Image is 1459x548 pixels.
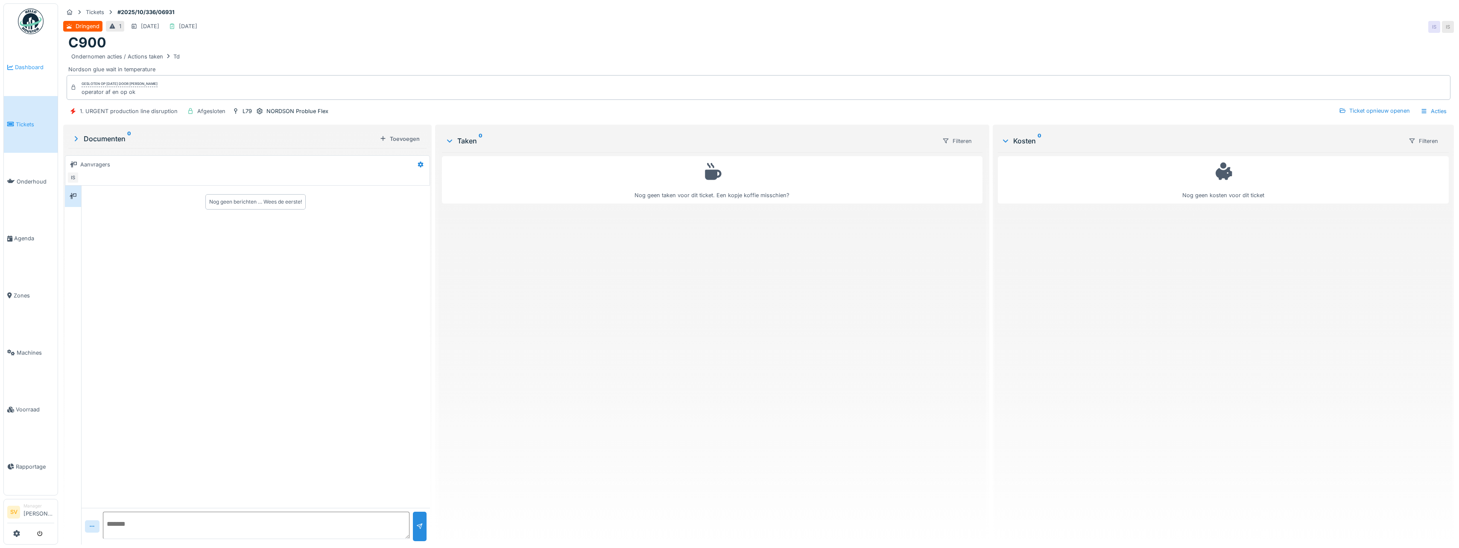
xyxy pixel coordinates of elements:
[197,107,225,115] div: Afgesloten
[4,267,58,324] a: Zones
[243,107,252,115] div: L79
[16,120,54,128] span: Tickets
[266,107,328,115] div: NORDSON Problue Flex
[17,349,54,357] span: Machines
[86,8,104,16] div: Tickets
[141,22,159,30] div: [DATE]
[1336,105,1413,117] div: Ticket opnieuw openen
[114,8,178,16] strong: #2025/10/336/06931
[7,506,20,519] li: SV
[1038,136,1041,146] sup: 0
[4,438,58,496] a: Rapportage
[127,134,131,144] sup: 0
[16,405,54,414] span: Voorraad
[209,198,302,206] div: Nog geen berichten … Wees de eerste!
[4,324,58,381] a: Machines
[4,96,58,153] a: Tickets
[1417,105,1450,117] div: Acties
[23,503,54,509] div: Manager
[16,463,54,471] span: Rapportage
[15,63,54,71] span: Dashboard
[179,22,197,30] div: [DATE]
[17,178,54,186] span: Onderhoud
[72,134,376,144] div: Documenten
[68,35,106,51] h1: C900
[68,51,1449,73] div: Nordson glue wait in temperature
[1003,160,1443,200] div: Nog geen kosten voor dit ticket
[119,22,121,30] div: 1
[76,22,99,30] div: Dringend
[82,81,158,87] div: Gesloten op [DATE] door [PERSON_NAME]
[80,160,110,169] div: Aanvragers
[4,210,58,267] a: Agenda
[67,172,79,184] div: IS
[18,9,44,34] img: Badge_color-CXgf-gQk.svg
[445,136,935,146] div: Taken
[1405,135,1442,147] div: Filteren
[479,136,482,146] sup: 0
[7,503,54,523] a: SV Manager[PERSON_NAME]
[14,234,54,242] span: Agenda
[14,291,54,300] span: Zones
[376,133,423,145] div: Toevoegen
[939,135,976,147] div: Filteren
[4,381,58,438] a: Voorraad
[1442,21,1454,33] div: IS
[1428,21,1440,33] div: IS
[82,88,158,96] div: operator af en op ok
[447,160,977,200] div: Nog geen taken voor dit ticket. Een kopje koffie misschien?
[4,39,58,96] a: Dashboard
[23,503,54,521] li: [PERSON_NAME]
[80,107,178,115] div: 1. URGENT production line disruption
[71,52,180,61] div: Ondernomen acties / Actions taken Td
[1001,136,1401,146] div: Kosten
[4,153,58,210] a: Onderhoud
